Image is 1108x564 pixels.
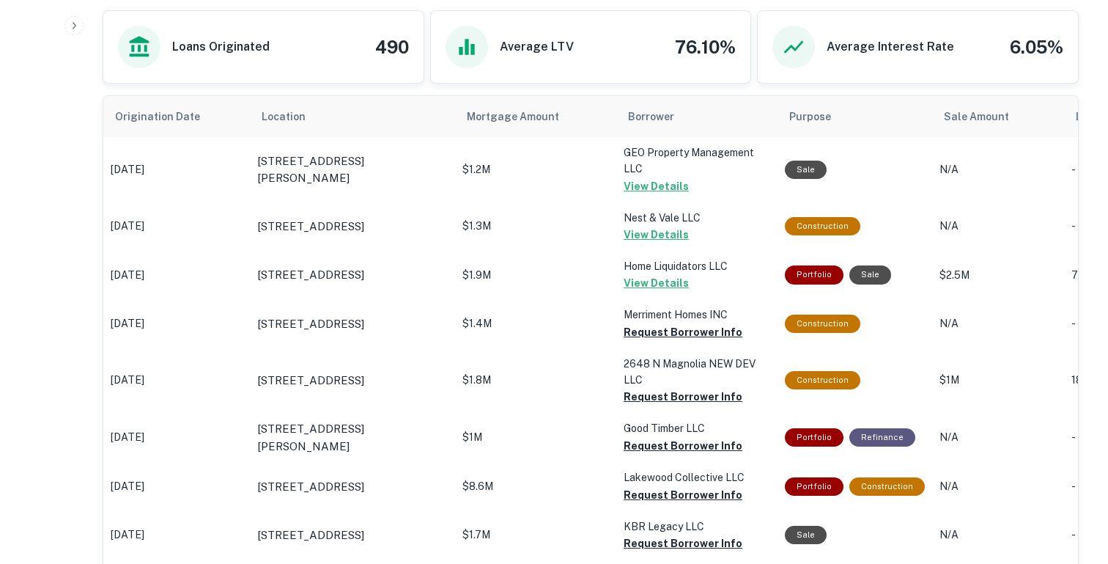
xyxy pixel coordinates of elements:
[624,323,742,341] button: Request Borrower Info
[849,428,915,447] div: This loan purpose was for refinancing
[785,428,843,447] div: This is a portfolio loan with 3 properties
[778,96,932,137] th: Purpose
[785,217,860,235] div: This loan purpose was for construction
[939,373,1057,388] p: $1M
[103,96,250,137] th: Origination Date
[624,356,770,388] p: 2648 N Magnolia NEW DEV LLC
[932,96,1064,137] th: Sale Amount
[257,218,448,235] a: [STREET_ADDRESS]
[467,108,578,125] span: Mortgage Amount
[939,162,1057,177] p: N/A
[624,210,770,226] p: Nest & Vale LLC
[250,96,455,137] th: Location
[785,315,860,333] div: This loan purpose was for construction
[257,527,364,544] p: [STREET_ADDRESS]
[257,478,364,496] p: [STREET_ADDRESS]
[1076,109,1096,125] h6: LTV
[111,162,243,177] p: [DATE]
[1010,34,1063,60] h4: 6.05%
[111,219,243,234] p: [DATE]
[939,316,1057,332] p: N/A
[944,108,1028,125] span: Sale Amount
[462,162,609,177] p: $1.2M
[462,268,609,283] p: $1.9M
[939,479,1057,494] p: N/A
[257,372,364,389] p: [STREET_ADDRESS]
[375,34,409,60] h4: 490
[624,307,770,323] p: Merriment Homes INC
[624,420,770,436] p: Good Timber LLC
[849,265,891,284] div: Sale
[257,266,448,284] a: [STREET_ADDRESS]
[616,96,778,137] th: Borrower
[939,527,1057,543] p: N/A
[624,535,742,552] button: Request Borrower Info
[115,108,219,125] span: Origination Date
[462,219,609,234] p: $1.3M
[624,437,742,455] button: Request Borrower Info
[462,373,609,388] p: $1.8M
[789,108,850,125] span: Purpose
[257,218,364,235] p: [STREET_ADDRESS]
[939,268,1057,283] p: $2.5M
[111,527,243,543] p: [DATE]
[455,96,616,137] th: Mortgage Amount
[624,258,770,274] p: Home Liquidators LLC
[785,371,860,389] div: This loan purpose was for construction
[257,153,448,187] a: [STREET_ADDRESS][PERSON_NAME]
[172,38,270,56] h6: Loans Originated
[624,226,689,243] button: View Details
[939,219,1057,234] p: N/A
[624,388,742,406] button: Request Borrower Info
[785,477,843,496] div: This is a portfolio loan with 7 properties
[257,266,364,284] p: [STREET_ADDRESS]
[462,479,609,494] p: $8.6M
[111,268,243,283] p: [DATE]
[462,430,609,445] p: $1M
[624,144,770,177] p: GEO Property Management LLC
[785,161,827,179] div: Sale
[628,108,674,125] span: Borrower
[827,38,954,56] h6: Average Interest Rate
[111,373,243,388] p: [DATE]
[939,430,1057,445] p: N/A
[262,108,325,125] span: Location
[624,469,770,486] p: Lakewood Collective LLC
[624,519,770,535] p: KBR Legacy LLC
[624,274,689,292] button: View Details
[111,316,243,332] p: [DATE]
[111,430,243,445] p: [DATE]
[257,315,448,333] a: [STREET_ADDRESS]
[785,265,843,284] div: This is a portfolio loan with 3 properties
[462,316,609,332] p: $1.4M
[675,34,736,60] h4: 76.10%
[257,420,448,455] a: [STREET_ADDRESS][PERSON_NAME]
[257,527,448,544] a: [STREET_ADDRESS]
[462,527,609,543] p: $1.7M
[624,177,689,195] button: View Details
[257,372,448,389] a: [STREET_ADDRESS]
[257,315,364,333] p: [STREET_ADDRESS]
[1035,447,1108,517] iframe: Chat Widget
[111,479,243,494] p: [DATE]
[785,526,827,544] div: Sale
[257,478,448,496] a: [STREET_ADDRESS]
[624,486,742,504] button: Request Borrower Info
[500,38,574,56] h6: Average LTV
[849,477,925,496] div: This loan purpose was for construction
